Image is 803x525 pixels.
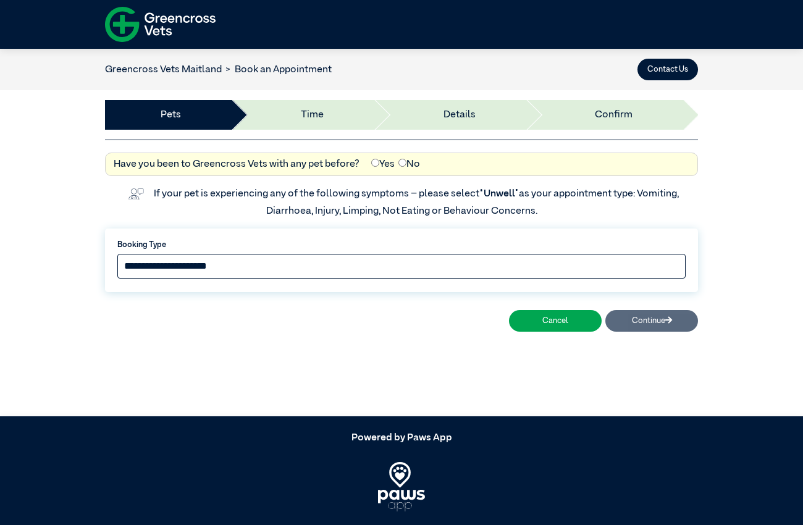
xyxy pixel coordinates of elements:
[105,65,222,75] a: Greencross Vets Maitland
[398,159,406,167] input: No
[398,157,420,172] label: No
[117,239,686,251] label: Booking Type
[509,310,602,332] button: Cancel
[222,62,332,77] li: Book an Appointment
[637,59,698,80] button: Contact Us
[105,432,698,444] h5: Powered by Paws App
[105,3,216,46] img: f-logo
[114,157,359,172] label: Have you been to Greencross Vets with any pet before?
[378,462,426,511] img: PawsApp
[371,157,395,172] label: Yes
[105,62,332,77] nav: breadcrumb
[154,189,681,216] label: If your pet is experiencing any of the following symptoms – please select as your appointment typ...
[371,159,379,167] input: Yes
[479,189,519,199] span: “Unwell”
[161,107,181,122] a: Pets
[124,184,148,204] img: vet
